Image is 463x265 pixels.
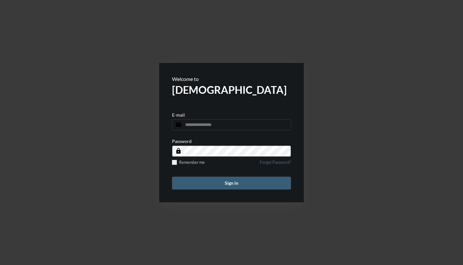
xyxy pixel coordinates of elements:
label: Remember me [172,160,205,165]
p: Welcome to [172,76,291,82]
p: Password [172,138,192,144]
a: Forgot Password? [260,160,291,169]
p: E-mail [172,112,185,118]
h2: [DEMOGRAPHIC_DATA] [172,84,291,96]
button: Sign in [172,177,291,190]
